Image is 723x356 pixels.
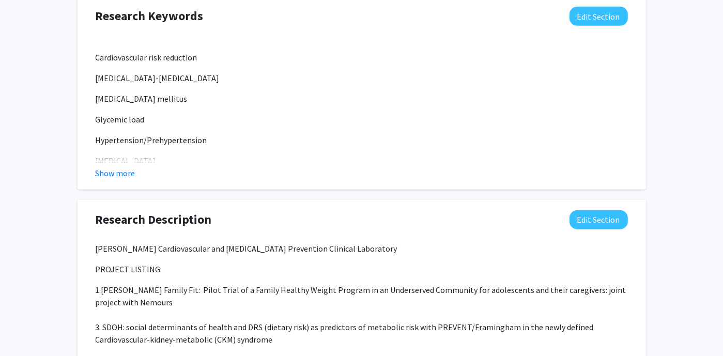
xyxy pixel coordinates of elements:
[96,167,135,179] button: Show more
[96,263,628,275] p: PROJECT LISTING:
[96,72,628,84] p: [MEDICAL_DATA]-[MEDICAL_DATA]
[96,51,628,64] p: Cardiovascular risk reduction
[96,210,212,229] span: Research Description
[96,242,628,255] p: [PERSON_NAME] Cardiovascular and [MEDICAL_DATA] Prevention Clinical Laboratory
[570,7,628,26] button: Edit Research Keywords
[96,92,628,105] p: [MEDICAL_DATA] mellitus
[96,154,628,167] p: [MEDICAL_DATA]
[96,7,204,25] span: Research Keywords
[570,210,628,229] button: Edit Research Description
[96,113,628,126] p: Glycemic load
[96,134,628,146] p: Hypertension/Prehypertension
[8,309,44,348] iframe: Chat
[96,284,628,346] p: 1.[PERSON_NAME] Family Fit: Pilot Trial of a Family Healthy Weight Program in an Underserved Comm...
